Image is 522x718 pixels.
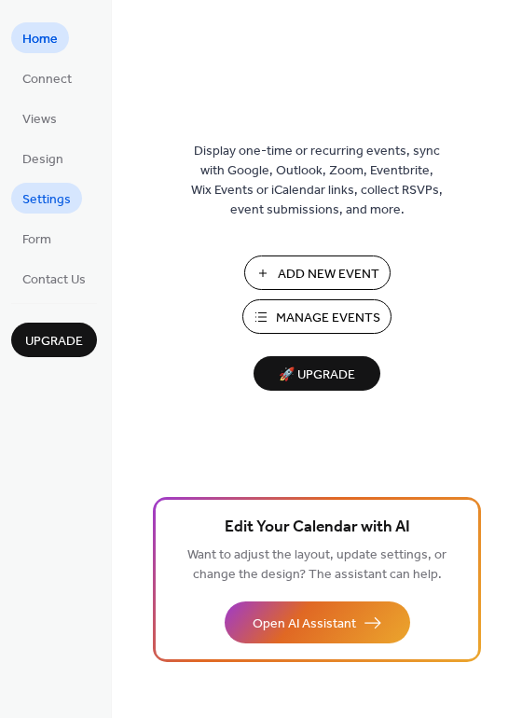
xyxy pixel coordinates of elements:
a: Contact Us [11,263,97,294]
span: Home [22,30,58,49]
button: 🚀 Upgrade [254,356,380,391]
span: Form [22,230,51,250]
button: Manage Events [242,299,391,334]
span: Manage Events [276,309,380,328]
span: Views [22,110,57,130]
span: Display one-time or recurring events, sync with Google, Outlook, Zoom, Eventbrite, Wix Events or ... [191,142,443,220]
span: Edit Your Calendar with AI [225,515,410,541]
span: Settings [22,190,71,210]
a: Form [11,223,62,254]
span: Contact Us [22,270,86,290]
button: Upgrade [11,323,97,357]
span: Want to adjust the layout, update settings, or change the design? The assistant can help. [187,543,446,587]
span: Add New Event [278,265,379,284]
a: Settings [11,183,82,214]
span: 🚀 Upgrade [265,363,369,388]
span: Upgrade [25,332,83,352]
button: Open AI Assistant [225,601,410,643]
a: Design [11,143,75,173]
a: Connect [11,62,83,93]
a: Views [11,103,68,133]
a: Home [11,22,69,53]
button: Add New Event [244,255,391,290]
span: Connect [22,70,72,90]
span: Open AI Assistant [253,614,356,634]
span: Design [22,150,63,170]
